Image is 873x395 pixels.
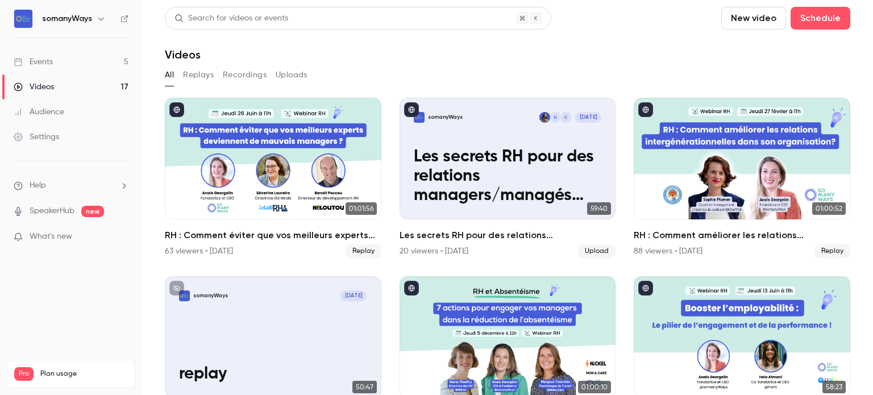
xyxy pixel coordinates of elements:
p: somanyWays [428,114,463,121]
li: RH : Comment éviter que vos meilleurs experts deviennent de mauvais managers ? [165,98,381,258]
img: Anaïs Georgelin [539,112,550,123]
img: Les secrets RH pour des relations managers/managés harmonieuses [414,112,425,123]
a: 01:01:56RH : Comment éviter que vos meilleurs experts deviennent de mauvais managers ?63 viewers ... [165,98,381,258]
button: unpublished [169,281,184,296]
h2: RH : Comment éviter que vos meilleurs experts deviennent de mauvais managers ? [165,228,381,242]
span: 01:00:10 [578,381,611,393]
span: Plan usage [40,369,128,379]
span: Help [30,180,46,192]
p: Les secrets RH pour des relations managers/managés harmonieuses [414,147,601,205]
span: Upload [578,244,616,258]
button: published [638,281,653,296]
li: RH : Comment améliorer les relations intergénérationnelles dans son organisation ? [634,98,850,258]
div: Videos [14,81,54,93]
span: Pro [14,367,34,381]
span: 01:01:56 [346,202,377,215]
a: SpeakerHub [30,205,74,217]
div: Audience [14,106,64,118]
span: 01:00:52 [812,202,846,215]
p: somanyWays [193,292,228,300]
div: Settings [14,131,59,143]
img: somanyWays [14,10,32,28]
div: 88 viewers • [DATE] [634,246,702,257]
button: New video [721,7,786,30]
div: Search for videos or events [174,13,288,24]
span: new [81,206,104,217]
section: Videos [165,7,850,388]
div: 20 viewers • [DATE] [400,246,468,257]
button: All [165,66,174,84]
li: help-dropdown-opener [14,180,128,192]
span: [DATE] [575,112,601,123]
span: [DATE] [340,290,367,301]
p: replay [179,364,367,384]
button: Recordings [223,66,267,84]
button: published [404,102,419,117]
a: Les secrets RH pour des relations managers/managés harmonieusessomanyWaysCHAnaïs Georgelin[DATE]L... [400,98,616,258]
button: Uploads [276,66,307,84]
span: 58:23 [822,381,846,393]
li: Les secrets RH pour des relations managers/managés harmonieuses [400,98,616,258]
span: 50:47 [352,381,377,393]
img: replay [179,290,190,301]
div: Events [14,56,53,68]
h2: RH : Comment améliorer les relations intergénérationnelles dans son organisation ? [634,228,850,242]
span: What's new [30,231,72,243]
span: Replay [346,244,381,258]
h6: somanyWays [42,13,92,24]
button: published [169,102,184,117]
div: 63 viewers • [DATE] [165,246,233,257]
button: published [638,102,653,117]
span: Replay [814,244,850,258]
button: Schedule [791,7,850,30]
div: H [550,111,562,123]
div: C [560,111,572,123]
button: published [404,281,419,296]
span: 59:40 [587,202,611,215]
a: 01:00:52RH : Comment améliorer les relations intergénérationnelles dans son organisation ?88 view... [634,98,850,258]
h2: Les secrets RH pour des relations managers/managés harmonieuses [400,228,616,242]
button: Replays [183,66,214,84]
h1: Videos [165,48,201,61]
